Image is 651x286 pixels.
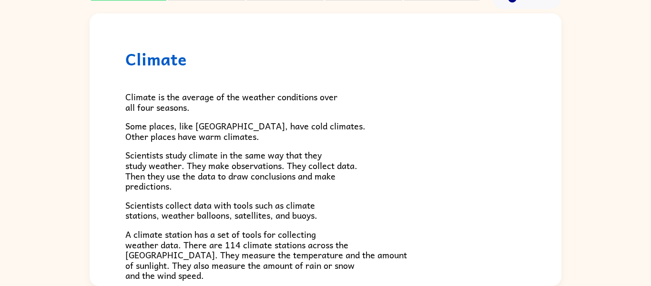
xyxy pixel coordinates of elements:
span: A climate station has a set of tools for collecting weather data. There are 114 climate stations ... [125,227,407,282]
span: Some places, like [GEOGRAPHIC_DATA], have cold climates. Other places have warm climates. [125,119,366,143]
span: Scientists collect data with tools such as climate stations, weather balloons, satellites, and bu... [125,198,317,222]
span: Scientists study climate in the same way that they study weather. They make observations. They co... [125,148,357,193]
span: Climate is the average of the weather conditions over all four seasons. [125,90,337,114]
h1: Climate [125,49,526,69]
